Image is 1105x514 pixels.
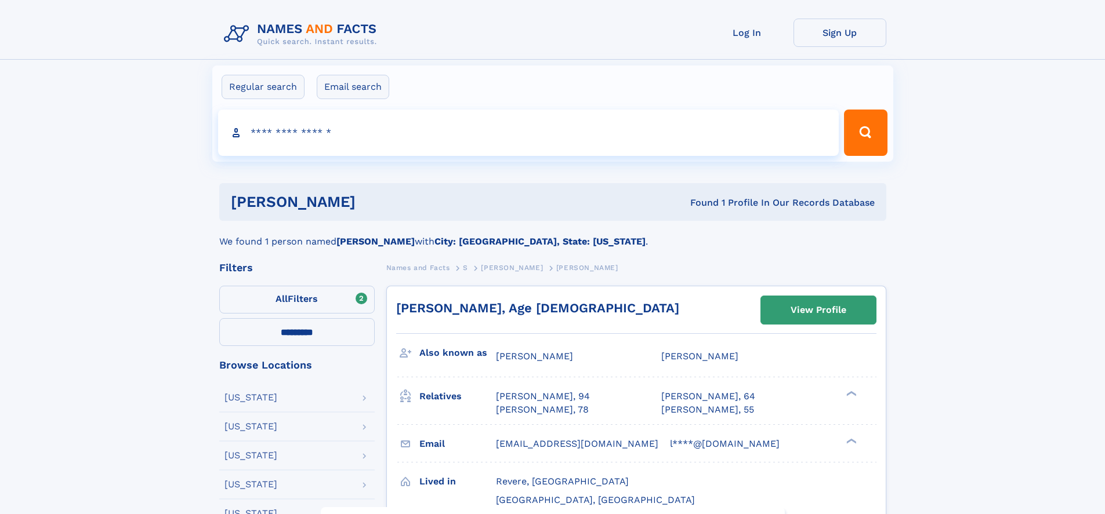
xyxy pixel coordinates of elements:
[219,263,375,273] div: Filters
[419,387,496,406] h3: Relatives
[463,260,468,275] a: S
[496,438,658,449] span: [EMAIL_ADDRESS][DOMAIN_NAME]
[224,451,277,460] div: [US_STATE]
[224,422,277,431] div: [US_STATE]
[481,264,543,272] span: [PERSON_NAME]
[661,351,738,362] span: [PERSON_NAME]
[231,195,523,209] h1: [PERSON_NAME]
[222,75,305,99] label: Regular search
[336,236,415,247] b: [PERSON_NAME]
[386,260,450,275] a: Names and Facts
[463,264,468,272] span: S
[701,19,794,47] a: Log In
[219,19,386,50] img: Logo Names and Facts
[434,236,646,247] b: City: [GEOGRAPHIC_DATA], State: [US_STATE]
[419,343,496,363] h3: Also known as
[219,221,886,249] div: We found 1 person named with .
[317,75,389,99] label: Email search
[219,286,375,313] label: Filters
[219,360,375,370] div: Browse Locations
[661,403,754,416] a: [PERSON_NAME], 55
[396,301,679,315] a: [PERSON_NAME], Age [DEMOGRAPHIC_DATA]
[419,434,496,454] h3: Email
[844,110,887,156] button: Search Button
[496,390,590,403] a: [PERSON_NAME], 94
[556,264,618,272] span: [PERSON_NAME]
[496,403,589,416] a: [PERSON_NAME], 78
[843,437,857,444] div: ❯
[481,260,543,275] a: [PERSON_NAME]
[794,19,886,47] a: Sign Up
[496,476,629,487] span: Revere, [GEOGRAPHIC_DATA]
[218,110,839,156] input: search input
[224,393,277,402] div: [US_STATE]
[496,494,695,505] span: [GEOGRAPHIC_DATA], [GEOGRAPHIC_DATA]
[523,196,875,209] div: Found 1 Profile In Our Records Database
[791,297,846,323] div: View Profile
[224,480,277,489] div: [US_STATE]
[843,390,857,398] div: ❯
[496,351,573,362] span: [PERSON_NAME]
[761,296,876,324] a: View Profile
[419,472,496,491] h3: Lived in
[661,390,755,403] a: [PERSON_NAME], 64
[276,293,288,304] span: All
